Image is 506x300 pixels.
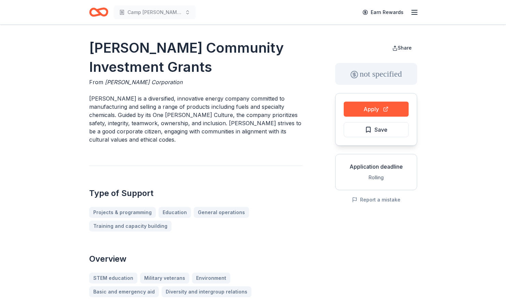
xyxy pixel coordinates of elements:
[335,63,417,85] div: not specified
[398,45,412,51] span: Share
[89,253,302,264] h2: Overview
[344,102,409,117] button: Apply
[127,8,182,16] span: Camp [PERSON_NAME] To You Hospital Outreach Program
[341,162,411,171] div: Application deadline
[89,207,156,218] a: Projects & programming
[344,122,409,137] button: Save
[159,207,191,218] a: Education
[105,79,182,86] span: [PERSON_NAME] Corporation
[89,4,108,20] a: Home
[89,221,172,232] a: Training and capacity building
[114,5,196,19] button: Camp [PERSON_NAME] To You Hospital Outreach Program
[374,125,387,134] span: Save
[89,78,302,86] div: From
[89,94,302,144] p: [PERSON_NAME] is a diversified, innovative energy company committed to manufacturing and selling ...
[341,173,411,182] div: Rolling
[387,41,417,55] button: Share
[358,6,408,18] a: Earn Rewards
[89,38,302,77] h1: [PERSON_NAME] Community Investment Grants
[352,196,400,204] button: Report a mistake
[89,188,302,199] h2: Type of Support
[194,207,249,218] a: General operations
